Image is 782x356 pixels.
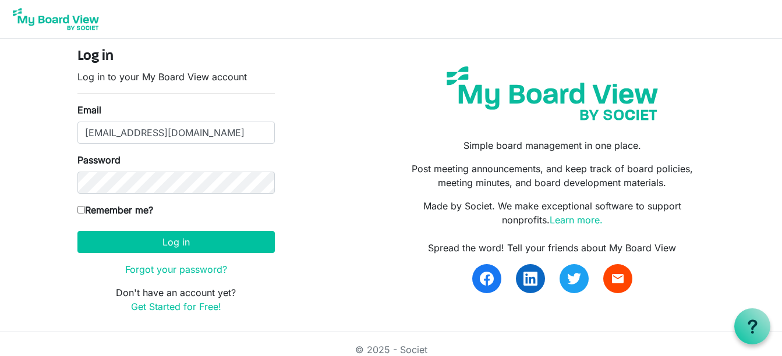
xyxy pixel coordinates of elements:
[131,301,221,312] a: Get Started for Free!
[77,286,275,314] p: Don't have an account yet?
[77,48,275,65] h4: Log in
[77,70,275,84] p: Log in to your My Board View account
[480,272,494,286] img: facebook.svg
[399,162,705,190] p: Post meeting announcements, and keep track of board policies, meeting minutes, and board developm...
[603,264,632,293] a: email
[567,272,581,286] img: twitter.svg
[399,138,705,152] p: Simple board management in one place.
[523,272,537,286] img: linkedin.svg
[438,58,667,129] img: my-board-view-societ.svg
[399,241,705,255] div: Spread the word! Tell your friends about My Board View
[77,203,153,217] label: Remember me?
[77,103,101,117] label: Email
[550,214,603,226] a: Learn more.
[611,272,625,286] span: email
[9,5,102,34] img: My Board View Logo
[77,231,275,253] button: Log in
[77,206,85,213] input: Remember me?
[355,344,427,355] a: © 2025 - Societ
[125,264,227,275] a: Forgot your password?
[399,199,705,227] p: Made by Societ. We make exceptional software to support nonprofits.
[77,153,121,167] label: Password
